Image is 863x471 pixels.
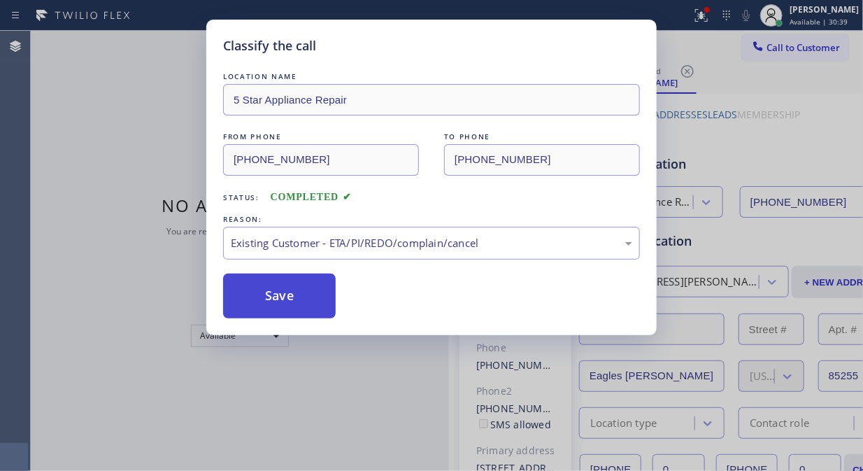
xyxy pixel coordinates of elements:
input: To phone [444,144,640,176]
div: TO PHONE [444,129,640,144]
h5: Classify the call [223,36,316,55]
button: Save [223,274,336,318]
div: Existing Customer - ETA/PI/REDO/complain/cancel [231,235,632,251]
span: COMPLETED [271,192,352,202]
div: LOCATION NAME [223,69,640,84]
input: From phone [223,144,419,176]
span: Status: [223,192,259,202]
div: FROM PHONE [223,129,419,144]
div: REASON: [223,212,640,227]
